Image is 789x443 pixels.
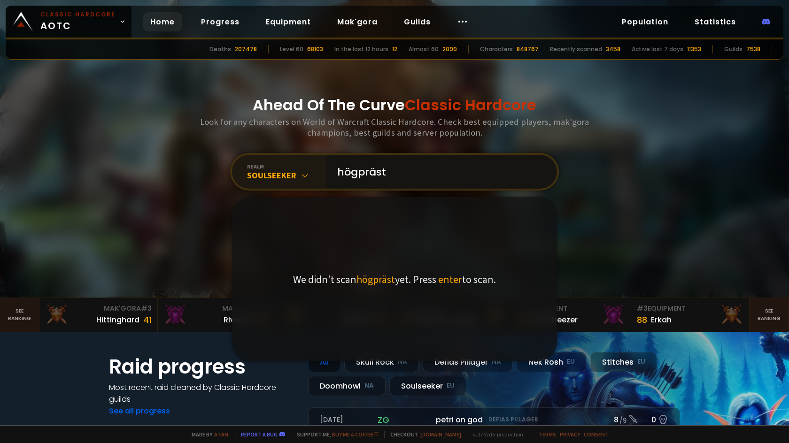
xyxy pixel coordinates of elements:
[109,382,297,405] h4: Most recent raid cleaned by Classic Hardcore guilds
[247,170,326,181] div: Soulseeker
[539,431,556,438] a: Terms
[517,352,587,372] div: Nek'Rosh
[651,314,672,326] div: Erkah
[467,431,523,438] span: v. d752d5 - production
[423,352,513,372] div: Defias Pillager
[447,381,455,390] small: EU
[235,45,257,53] div: 207478
[224,314,253,326] div: Rivench
[39,298,158,332] a: Mak'Gora#3Hittinghard41
[584,431,609,438] a: Consent
[109,352,297,382] h1: Raid progress
[492,357,501,367] small: NA
[420,431,461,438] a: [DOMAIN_NAME]
[143,12,182,31] a: Home
[96,314,139,326] div: Hittinghard
[606,45,620,53] div: 3458
[480,45,513,53] div: Characters
[409,45,439,53] div: Almost 60
[590,352,657,372] div: Stitches
[293,273,496,286] p: We didn't scan yet. Press to scan.
[241,431,278,438] a: Report a bug
[209,45,231,53] div: Deaths
[392,45,397,53] div: 12
[193,12,247,31] a: Progress
[560,431,580,438] a: Privacy
[364,381,374,390] small: NA
[330,12,385,31] a: Mak'gora
[637,313,647,326] div: 88
[6,6,131,38] a: Classic HardcoreAOTC
[45,304,152,313] div: Mak'Gora
[398,357,407,367] small: NA
[631,298,750,332] a: #3Equipment88Erkah
[442,45,457,53] div: 2099
[109,405,170,416] a: See all progress
[518,304,625,313] div: Equipment
[40,10,116,19] small: Classic Hardcore
[637,304,743,313] div: Equipment
[253,94,536,116] h1: Ahead Of The Curve
[567,357,575,367] small: EU
[163,304,270,313] div: Mak'Gora
[750,298,789,332] a: Seeranking
[186,431,228,438] span: Made by
[396,12,438,31] a: Guilds
[40,10,116,33] span: AOTC
[356,273,395,286] span: högpräst
[308,352,340,372] div: All
[332,155,546,189] input: Search a character...
[513,298,631,332] a: #2Equipment88Notafreezer
[332,431,379,438] a: Buy me a coffee
[291,431,379,438] span: Support me,
[687,12,743,31] a: Statistics
[517,45,539,53] div: 848767
[214,431,228,438] a: a fan
[746,45,760,53] div: 7538
[158,298,276,332] a: Mak'Gora#2Rivench100
[258,12,318,31] a: Equipment
[637,357,645,367] small: EU
[550,45,602,53] div: Recently scanned
[247,163,326,170] div: realm
[389,376,466,396] div: Soulseeker
[687,45,701,53] div: 11353
[308,376,386,396] div: Doomhowl
[334,45,388,53] div: In the last 12 hours
[724,45,743,53] div: Guilds
[344,352,419,372] div: Skull Rock
[384,431,461,438] span: Checkout
[614,12,676,31] a: Population
[308,407,680,432] a: [DATE]zgpetri on godDefias Pillager8 /90
[143,313,152,326] div: 41
[280,45,303,53] div: Level 60
[637,304,648,313] span: # 3
[196,116,593,138] h3: Look for any characters on World of Warcraft Classic Hardcore. Check best equipped players, mak'g...
[438,273,462,286] span: enter
[405,94,536,115] span: Classic Hardcore
[632,45,683,53] div: Active last 7 days
[307,45,323,53] div: 68103
[141,304,152,313] span: # 3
